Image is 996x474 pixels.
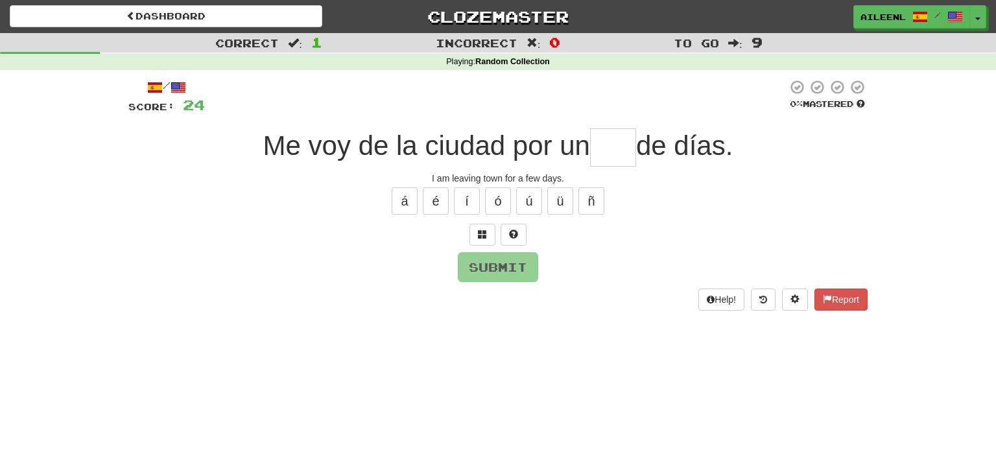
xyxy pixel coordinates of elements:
span: : [527,38,541,49]
div: I am leaving town for a few days. [128,172,868,185]
div: / [128,79,205,95]
button: Report [814,289,868,311]
button: í [454,187,480,215]
span: : [728,38,742,49]
span: Incorrect [436,36,517,49]
button: ú [516,187,542,215]
span: / [934,10,941,19]
strong: Random Collection [475,57,550,66]
span: Me voy de la ciudad por un [263,130,590,161]
span: Aileenl [860,11,906,23]
a: Aileenl / [853,5,970,29]
div: Mastered [787,99,868,110]
span: Correct [215,36,279,49]
button: Switch sentence to multiple choice alt+p [469,224,495,246]
span: 0 [549,34,560,50]
button: ó [485,187,511,215]
span: 0 % [790,99,803,109]
button: Single letter hint - you only get 1 per sentence and score half the points! alt+h [501,224,527,246]
span: 24 [183,97,205,113]
span: : [288,38,302,49]
span: Score: [128,101,175,112]
button: Help! [698,289,744,311]
a: Dashboard [10,5,322,27]
button: ñ [578,187,604,215]
span: 1 [311,34,322,50]
span: 9 [752,34,763,50]
span: To go [674,36,719,49]
a: Clozemaster [342,5,654,28]
button: ü [547,187,573,215]
span: de días. [636,130,733,161]
button: Submit [458,252,538,282]
button: é [423,187,449,215]
button: Round history (alt+y) [751,289,776,311]
button: á [392,187,418,215]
